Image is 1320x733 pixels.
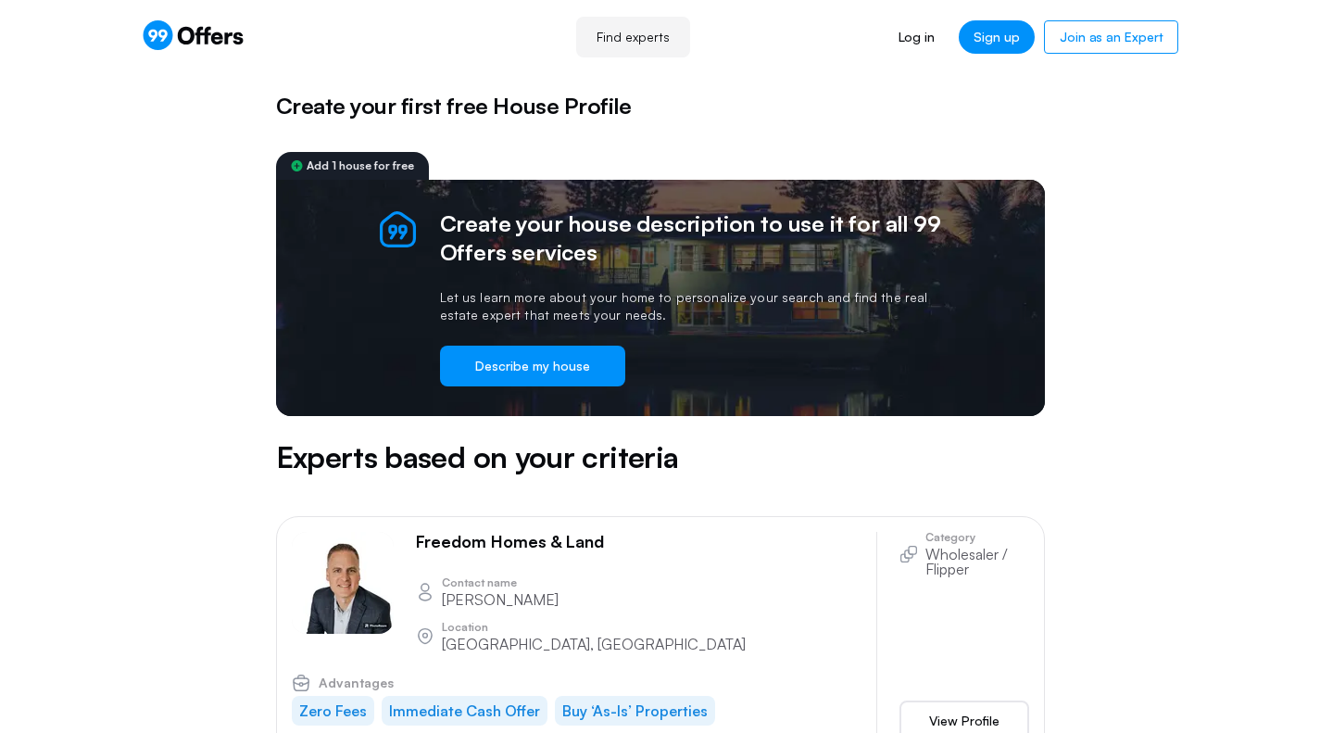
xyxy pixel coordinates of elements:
a: Log in [884,20,949,54]
button: Describe my house [440,346,625,386]
p: Wholesaler / Flipper [925,547,1029,576]
span: View Profile [929,712,999,730]
a: Join as an Expert [1044,20,1178,54]
p: Location [442,622,746,633]
span: Advantages [319,676,394,689]
a: Sign up [959,20,1035,54]
p: Freedom Homes & Land [416,532,604,552]
p: Let us learn more about your home to personalize your search and find the real estate expert that... [440,289,943,322]
li: Zero Fees [292,696,374,726]
li: Buy ‘As-Is’ Properties [555,696,715,726]
p: [GEOGRAPHIC_DATA], [GEOGRAPHIC_DATA] [442,637,746,651]
p: Category [925,532,1029,543]
img: Matt Loeffler [292,532,394,634]
li: Immediate Cash Offer [382,696,547,726]
a: Find experts [576,17,690,57]
h5: Experts based on your criteria [276,435,1045,479]
p: Contact name [442,577,559,588]
p: [PERSON_NAME] [442,592,559,607]
h5: Create your first free House Profile [276,89,1045,122]
h2: Create your house description to use it for all 99 Offers services [440,209,943,267]
span: Add 1 house for free [307,160,414,171]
